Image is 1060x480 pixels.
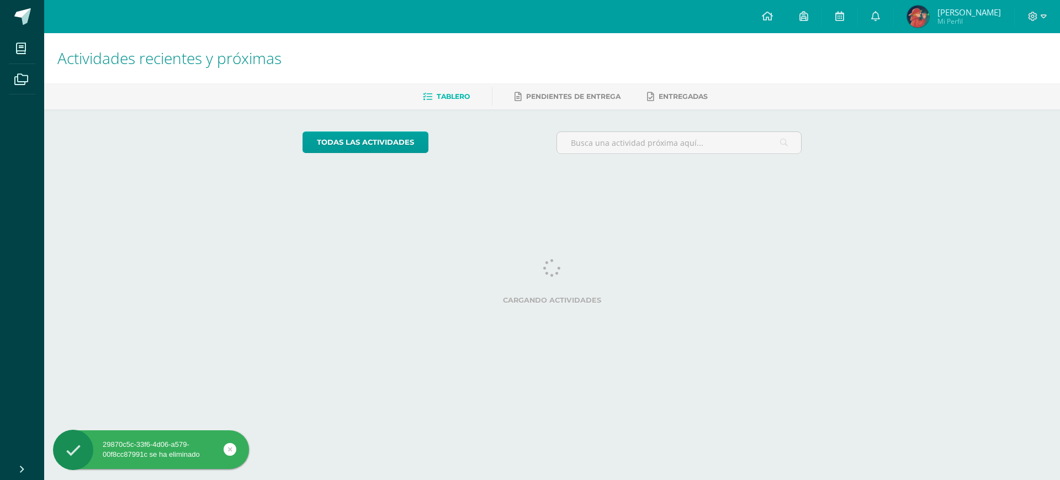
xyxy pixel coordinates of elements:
[937,17,1001,26] span: Mi Perfil
[526,92,621,101] span: Pendientes de entrega
[303,296,802,304] label: Cargando actividades
[647,88,708,106] a: Entregadas
[937,7,1001,18] span: [PERSON_NAME]
[57,48,282,68] span: Actividades recientes y próximas
[303,131,428,153] a: todas las Actividades
[437,92,470,101] span: Tablero
[53,440,249,460] div: 29870c5c-33f6-4d06-a579-00f8cc87991c se ha eliminado
[557,132,802,154] input: Busca una actividad próxima aquí...
[907,6,929,28] img: f1b611e8469cf53c93c11a78b4cf0009.png
[515,88,621,106] a: Pendientes de entrega
[659,92,708,101] span: Entregadas
[423,88,470,106] a: Tablero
